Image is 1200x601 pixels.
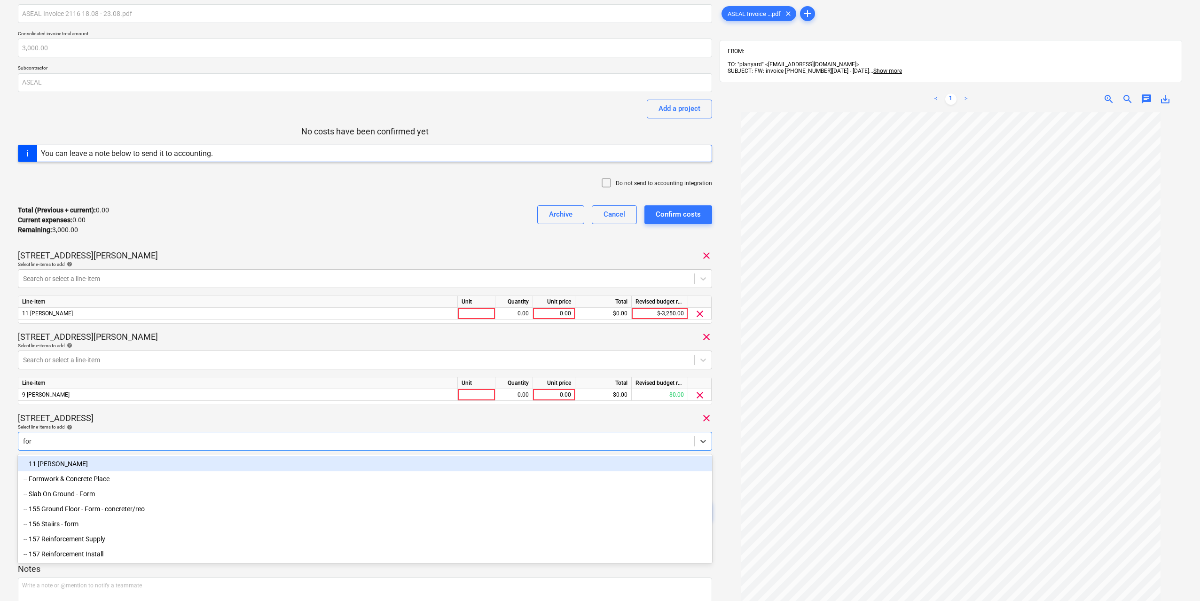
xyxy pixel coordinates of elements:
[728,48,744,55] span: FROM:
[18,516,712,531] div: -- 156 Staiirs - form
[18,31,712,39] p: Consolidated invoice total amount
[18,261,712,267] div: Select line-items to add
[694,390,706,401] span: clear
[728,68,869,74] span: SUBJECT: FW: invoice [PHONE_NUMBER][DATE] - [DATE]
[533,296,575,308] div: Unit price
[18,343,712,349] div: Select line-items to add
[656,208,701,220] div: Confirm costs
[18,531,712,546] div: -- 157 Reinforcement Supply
[549,208,573,220] div: Archive
[18,456,712,471] div: -- 11 Foreman
[533,377,575,389] div: Unit price
[537,389,571,401] div: 0.00
[18,205,109,215] p: 0.00
[65,261,72,267] span: help
[18,126,712,137] p: No costs have been confirmed yet
[604,208,625,220] div: Cancel
[592,205,637,224] button: Cancel
[632,296,688,308] div: Revised budget remaining
[18,39,712,57] input: Consolidated invoice total amount
[18,546,712,562] div: -- 157 Reinforcement Install
[18,215,86,225] p: 0.00
[873,68,902,74] span: Show more
[701,250,712,261] span: clear
[537,308,571,320] div: 0.00
[18,225,78,235] p: 3,000.00
[659,102,700,115] div: Add a project
[575,377,632,389] div: Total
[1160,94,1171,105] span: save_alt
[647,100,712,118] button: Add a project
[802,8,813,19] span: add
[722,6,796,21] div: ASEAL Invoice ...pdf
[495,296,533,308] div: Quantity
[65,424,72,430] span: help
[18,250,158,261] p: [STREET_ADDRESS][PERSON_NAME]
[960,94,972,105] a: Next page
[22,391,70,398] span: 9 Foreman
[632,377,688,389] div: Revised budget remaining
[18,216,72,224] strong: Current expenses :
[18,65,712,73] p: Subcontractor
[701,331,712,343] span: clear
[22,310,73,317] span: 11 Foreman
[18,456,712,471] div: -- 11 [PERSON_NAME]
[722,10,786,17] span: ASEAL Invoice ...pdf
[18,206,96,214] strong: Total (Previous + current) :
[644,205,712,224] button: Confirm costs
[18,377,458,389] div: Line-item
[18,226,52,234] strong: Remaining :
[701,413,712,424] span: clear
[783,8,794,19] span: clear
[930,94,941,105] a: Previous page
[65,343,72,348] span: help
[728,61,859,68] span: TO: "planyard" <[EMAIL_ADDRESS][DOMAIN_NAME]>
[1141,94,1152,105] span: chat
[18,4,712,23] input: Consolidated invoice name
[18,501,712,516] div: -- 155 Ground Floor - Form - concreter/reo
[18,73,712,92] input: Subcontractor
[869,68,902,74] span: ...
[1103,94,1114,105] span: zoom_in
[458,377,495,389] div: Unit
[575,308,632,320] div: $0.00
[1153,556,1200,601] iframe: Chat Widget
[18,331,158,343] p: [STREET_ADDRESS][PERSON_NAME]
[632,308,688,320] div: $-3,250.00
[1122,94,1133,105] span: zoom_out
[499,308,529,320] div: 0.00
[41,149,213,158] div: You can leave a note below to send it to accounting.
[575,389,632,401] div: $0.00
[18,563,712,575] p: Notes
[575,296,632,308] div: Total
[632,389,688,401] div: $0.00
[18,471,712,486] div: -- Formwork & Concrete Place
[458,296,495,308] div: Unit
[495,377,533,389] div: Quantity
[18,296,458,308] div: Line-item
[18,486,712,501] div: -- Slab On Ground - Form
[945,94,957,105] a: Page 1 is your current page
[18,413,94,424] p: [STREET_ADDRESS]
[616,180,712,187] p: Do not send to accounting integration
[694,308,706,320] span: clear
[537,205,584,224] button: Archive
[18,424,712,430] div: Select line-items to add
[499,389,529,401] div: 0.00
